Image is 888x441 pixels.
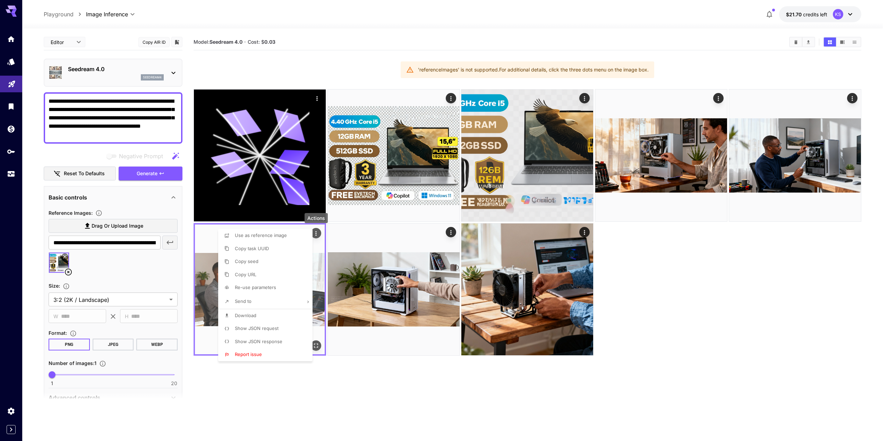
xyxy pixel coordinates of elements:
span: Copy task UUID [235,246,269,251]
span: Copy URL [235,272,256,277]
span: Download [235,313,256,318]
span: Show JSON response [235,339,282,344]
span: Copy seed [235,258,258,264]
span: Show JSON request [235,325,279,331]
span: Re-use parameters [235,285,276,290]
div: Actions [305,213,328,223]
span: Send to [235,298,251,304]
span: Use as reference image [235,232,287,238]
span: Report issue [235,351,262,357]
